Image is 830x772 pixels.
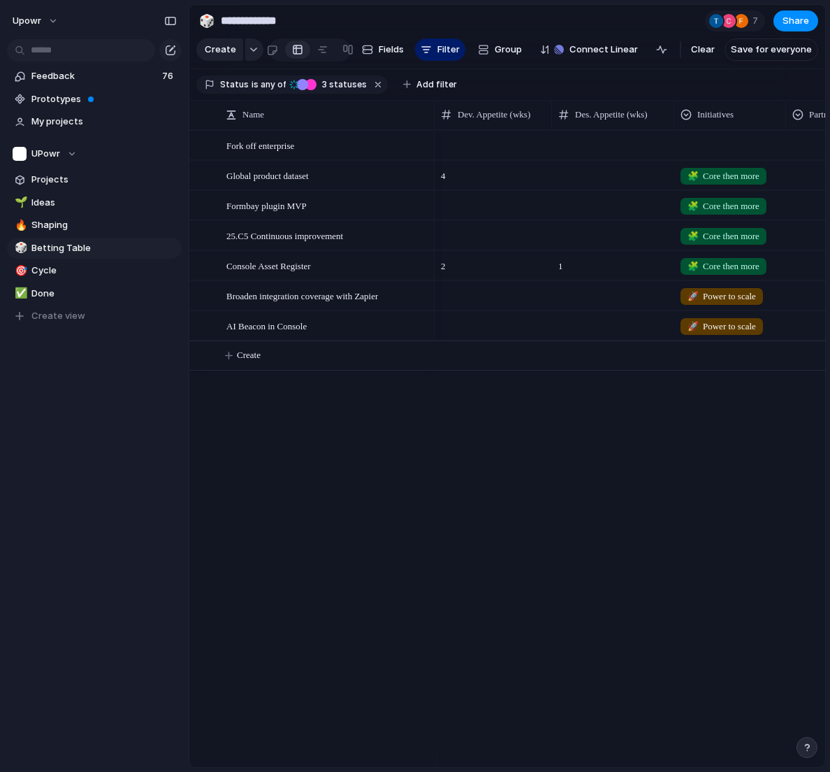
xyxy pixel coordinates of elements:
span: Connect Linear [569,43,638,57]
span: Add filter [416,78,457,91]
button: Create view [7,306,182,327]
button: Fields [356,38,409,61]
button: Group [471,38,529,61]
button: Save for everyone [725,38,818,61]
a: 🎲Betting Table [7,238,182,259]
span: Ideas [31,196,177,210]
span: Power to scale [687,320,756,334]
button: Create [196,38,243,61]
span: Create [237,348,261,362]
a: My projects [7,111,182,132]
span: Clear [691,43,715,57]
span: 🧩 [687,171,699,181]
span: Share [782,14,809,28]
button: 3 statuses [287,77,370,92]
button: Share [773,10,818,31]
span: AI Beacon in Console [226,317,307,334]
span: Fields [379,43,404,57]
span: Filter [437,43,460,57]
span: 🚀 [687,321,699,331]
div: 🎲 [15,240,24,256]
span: Cycle [31,264,177,278]
span: 1 [553,252,674,273]
a: Feedback76 [7,66,182,87]
a: 🌱Ideas [7,192,182,213]
span: Initiatives [697,108,734,122]
span: Done [31,287,177,301]
span: 🧩 [687,231,699,241]
span: Core then more [687,199,759,213]
span: 7 [752,14,762,28]
span: Create view [31,309,85,323]
span: Name [242,108,264,122]
span: Status [220,78,249,91]
span: 2 [435,252,551,273]
div: ✅ [15,285,24,301]
span: Fork off enterprise [226,137,294,153]
span: 3 [318,79,329,90]
span: Group [495,43,522,57]
div: 🌱 [15,194,24,210]
span: Prototypes [31,92,177,106]
button: Collapse [534,38,601,61]
span: 76 [162,69,176,83]
span: is [252,78,259,91]
button: isany of [249,77,289,92]
a: 🔥Shaping [7,215,182,236]
button: UPowr [7,143,182,164]
span: Betting Table [31,241,177,255]
span: Power to scale [687,289,756,303]
span: Des. Appetite (wks) [575,108,648,122]
span: Global product dataset [226,167,309,183]
span: Projects [31,173,177,187]
span: statuses [318,78,367,91]
button: Filter [415,38,465,61]
span: Core then more [687,259,759,273]
span: 🧩 [687,201,699,211]
span: Dev. Appetite (wks) [458,108,530,122]
button: 🎲 [13,241,27,255]
button: Clear [685,38,720,61]
span: Create [205,43,236,57]
span: Core then more [687,169,759,183]
button: upowr [6,10,66,32]
span: upowr [13,14,41,28]
a: ✅Done [7,283,182,304]
span: Console Asset Register [226,257,311,273]
div: 🔥 [15,217,24,234]
span: 🧩 [687,261,699,271]
button: 🎯 [13,264,27,278]
a: Prototypes [7,89,182,110]
span: 🚀 [687,291,699,301]
div: 🎲 [199,11,214,30]
span: Feedback [31,69,158,83]
span: Core then more [687,229,759,243]
button: Connect Linear [548,39,643,60]
button: 🎲 [196,10,218,32]
button: Add filter [395,75,465,94]
span: 25.C5 Continuous improvement [226,227,343,243]
div: 🎯 [15,263,24,279]
span: UPowr [31,147,60,161]
a: 🎯Cycle [7,260,182,281]
a: Projects [7,169,182,190]
button: 🔥 [13,218,27,232]
span: Save for everyone [731,43,812,57]
span: My projects [31,115,177,129]
span: Broaden integration coverage with Zapier [226,287,378,303]
button: ✅ [13,287,27,301]
span: Shaping [31,218,177,232]
span: any of [259,78,286,91]
button: 🌱 [13,196,27,210]
span: 4 [435,162,551,183]
span: Formbay plugin MVP [226,197,307,213]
